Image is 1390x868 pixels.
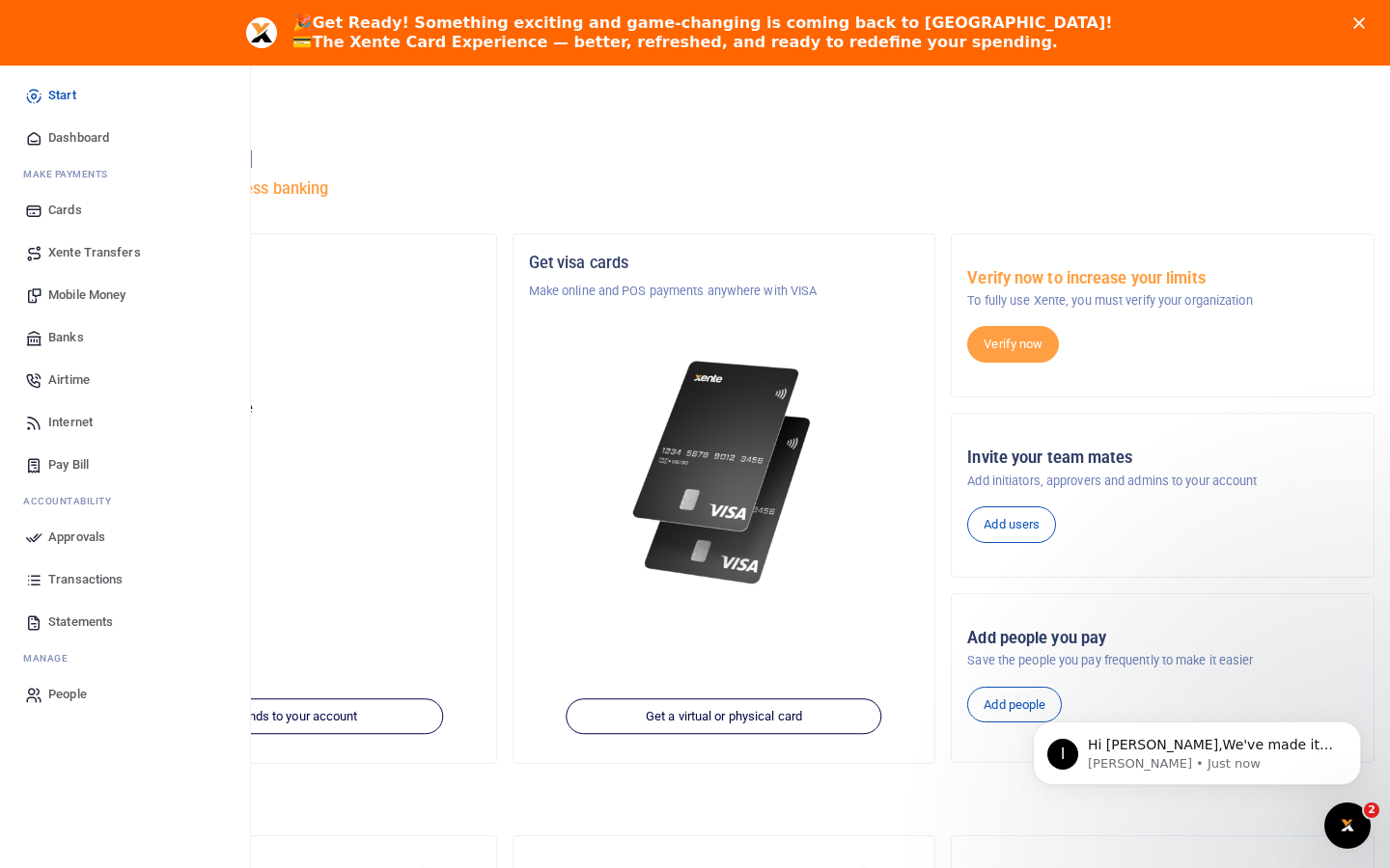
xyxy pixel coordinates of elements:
li: Ac [15,486,235,516]
span: Internet [48,413,93,432]
a: Add users [967,506,1056,543]
p: Save the people you pay frequently to make it easier [967,651,1358,670]
span: Banks [48,328,84,347]
div: 🎉 💳 [292,14,1112,52]
a: Banks [15,316,235,359]
a: Add funds to your account [127,698,443,735]
span: ake Payments [33,167,108,181]
p: Solooza Technologies [90,282,481,301]
p: Operations [90,357,481,376]
a: Cards [15,189,235,231]
h4: Hello [PERSON_NAME] [73,149,1375,170]
span: Mobile Money [48,285,125,305]
b: Get Ready! Something exciting and game-changing is coming back to [GEOGRAPHIC_DATA]! [312,14,1112,32]
span: Transactions [48,570,123,589]
p: Make online and POS payments anywhere with VISA [529,282,920,301]
a: Airtime [15,359,235,401]
h4: Make a transaction [73,789,1375,810]
a: People [15,673,235,716]
a: Statements [15,601,235,643]
p: Add initiators, approvers and admins to your account [967,472,1358,491]
a: Add people [967,687,1062,723]
span: Xente Transfers [48,243,141,262]
h5: Add people you pay [967,629,1358,648]
iframe: Intercom notifications message [1004,681,1390,816]
span: Airtime [48,370,90,390]
span: People [48,685,87,704]
a: Mobile Money [15,274,235,316]
span: Dashboard [48,128,109,148]
span: countability [38,494,111,508]
li: M [15,643,235,673]
h5: UGX 96,812 [90,423,481,443]
a: Xente Transfers [15,231,235,274]
h5: Organization [90,254,481,273]
h5: Welcome to better business banking [73,179,1375,199]
h5: Verify now to increase your limits [967,269,1358,288]
img: Profile image for Aceng [246,17,277,48]
a: Internet [15,401,235,444]
a: Pay Bill [15,444,235,486]
li: M [15,159,235,189]
span: 2 [1364,802,1379,818]
h5: Get visa cards [529,254,920,273]
p: To fully use Xente, you must verify your organization [967,291,1358,311]
span: Statements [48,612,113,632]
a: Verify now [967,326,1059,363]
h5: Account [90,328,481,347]
a: Get a virtual or physical card [566,698,881,735]
div: Close [1353,17,1373,29]
a: Dashboard [15,117,235,159]
iframe: Intercom live chat [1324,802,1371,849]
span: Pay Bill [48,455,89,475]
p: Your current account balance [90,399,481,419]
span: Approvals [48,528,105,547]
span: Cards [48,201,82,220]
span: anage [33,651,69,665]
span: Start [48,86,76,105]
b: The Xente Card Experience — better, refreshed, and ready to redefine your spending. [312,33,1057,51]
h5: Invite your team mates [967,448,1358,468]
img: xente-_physical_cards.png [626,347,821,598]
a: Transactions [15,558,235,601]
a: Approvals [15,516,235,558]
a: Start [15,74,235,117]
